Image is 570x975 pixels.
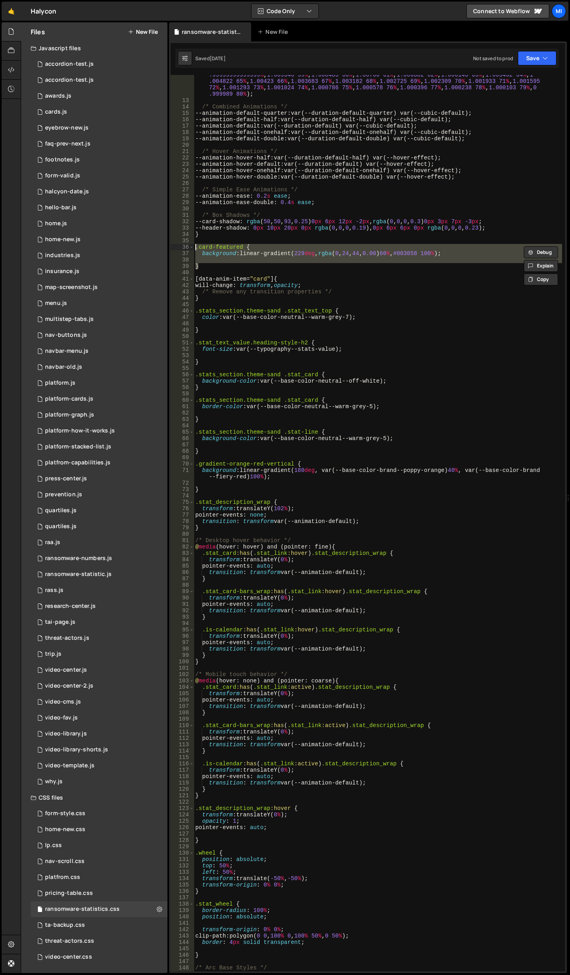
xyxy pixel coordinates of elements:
[171,824,194,831] div: 126
[31,168,167,184] div: 6189/23356.js
[45,523,77,530] div: quartiles.js
[171,206,194,212] div: 30
[171,333,194,340] div: 50
[171,250,194,257] div: 37
[171,378,194,384] div: 57
[552,4,566,18] a: Mi
[171,805,194,812] div: 123
[171,282,194,289] div: 42
[171,467,194,480] div: 71
[171,933,194,939] div: 143
[171,416,194,423] div: 63
[171,914,194,920] div: 140
[171,320,194,327] div: 48
[171,397,194,403] div: 60
[171,780,194,786] div: 119
[171,174,194,180] div: 25
[171,620,194,627] div: 94
[171,454,194,461] div: 69
[171,843,194,850] div: 129
[524,273,558,285] button: Copy
[45,698,81,706] div: video-cms.js
[171,525,194,531] div: 79
[171,767,194,773] div: 117
[257,28,291,36] div: New File
[31,136,167,152] div: 6189/46159.js
[171,761,194,767] div: 116
[31,933,167,949] div: 6189/29927.css
[182,28,242,36] div: ransomware-statistics.css
[171,588,194,595] div: 89
[171,289,194,295] div: 43
[524,246,558,258] button: Debug
[31,279,167,295] div: 6189/29467.js
[31,869,167,885] div: 6189/36566.css
[171,212,194,218] div: 31
[171,831,194,837] div: 127
[31,184,167,200] div: 6189/28381.js
[171,939,194,946] div: 144
[21,40,167,56] div: Javascript files
[171,792,194,799] div: 121
[171,614,194,620] div: 93
[171,748,194,754] div: 114
[171,920,194,926] div: 141
[210,55,226,62] div: [DATE]
[524,260,558,272] button: Explain
[171,607,194,614] div: 92
[171,556,194,563] div: 84
[171,671,194,678] div: 102
[171,391,194,397] div: 59
[171,863,194,869] div: 132
[45,316,94,323] div: multistep-tabs.js
[171,690,194,697] div: 105
[31,263,167,279] div: 6189/32068.js
[171,225,194,231] div: 33
[171,148,194,155] div: 21
[31,104,167,120] div: 6189/30861.js
[31,837,167,853] div: 6189/44099.css
[171,952,194,958] div: 146
[171,627,194,633] div: 95
[171,257,194,263] div: 38
[45,953,92,961] div: video-center.css
[31,822,167,837] div: 6189/45979.css
[45,938,94,945] div: threat-actors.css
[45,922,85,929] div: ta-backup.css
[171,716,194,722] div: 109
[45,555,112,562] div: ransomware-numbers.js
[45,603,96,610] div: research-center.js
[171,665,194,671] div: 101
[171,193,194,199] div: 28
[171,512,194,518] div: 77
[171,550,194,556] div: 83
[31,519,167,535] div: 6189/17950.js
[171,818,194,824] div: 125
[171,678,194,684] div: 103
[171,199,194,206] div: 29
[171,735,194,741] div: 112
[31,566,167,582] div: 6189/41793.js
[31,885,167,901] div: 6189/36736.css
[171,97,194,104] div: 13
[171,958,194,965] div: 147
[45,284,98,291] div: map-screenshot.js
[31,216,167,232] div: 6189/12140.js
[31,853,167,869] div: 6189/43661.css
[31,200,167,216] div: 6189/18852.js
[518,51,556,65] button: Save
[171,161,194,167] div: 23
[45,762,94,769] div: video-template.js
[45,858,85,865] div: nav-scroll.css
[31,710,167,726] div: 6189/36192.js
[171,136,194,142] div: 19
[171,901,194,907] div: 138
[45,459,110,466] div: platfrom-capabilities.js
[171,104,194,110] div: 14
[171,372,194,378] div: 56
[45,571,112,578] div: ransomware-statistic.js
[31,88,167,104] div: 6189/12568.js
[45,427,115,434] div: platform-how-it-works.js
[31,901,167,917] div: 6189/41799.css
[171,340,194,346] div: 51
